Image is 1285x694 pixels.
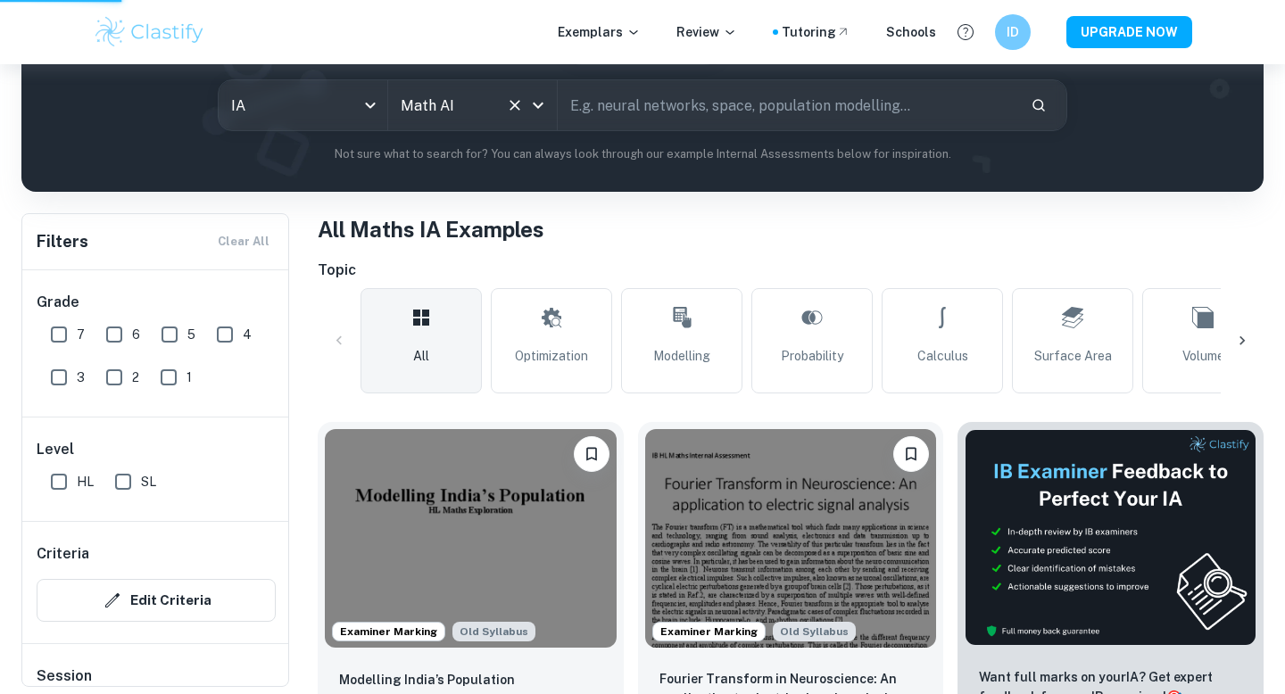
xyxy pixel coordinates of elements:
span: Examiner Marking [333,624,444,640]
span: 5 [187,325,195,344]
p: Exemplars [558,22,641,42]
span: 4 [243,325,252,344]
span: 2 [132,368,139,387]
span: Modelling [653,346,710,366]
span: SL [141,472,156,492]
span: 6 [132,325,140,344]
span: Old Syllabus [452,622,535,641]
p: Not sure what to search for? You can always look through our example Internal Assessments below f... [36,145,1249,163]
p: Modelling India’s Population [339,670,515,690]
h6: Topic [318,260,1264,281]
h6: Filters [37,229,88,254]
span: Surface Area [1034,346,1112,366]
button: Edit Criteria [37,579,276,622]
span: 1 [187,368,192,387]
img: Maths IA example thumbnail: Modelling India’s Population [325,429,617,648]
span: Old Syllabus [773,622,856,641]
button: Clear [502,93,527,118]
a: Tutoring [782,22,850,42]
h1: All Maths IA Examples [318,213,1264,245]
span: Probability [781,346,843,366]
img: Maths IA example thumbnail: Fourier Transform in Neuroscience: An ap [645,429,937,648]
button: Search [1024,90,1054,120]
span: 3 [77,368,85,387]
button: Bookmark [574,436,609,472]
span: All [413,346,429,366]
span: Calculus [917,346,968,366]
span: Optimization [515,346,588,366]
button: UPGRADE NOW [1066,16,1192,48]
span: Volume [1182,346,1224,366]
div: IA [219,80,387,130]
span: Examiner Marking [653,624,765,640]
div: Although this IA is written for the old math syllabus (last exam in November 2020), the current I... [773,622,856,641]
h6: Grade [37,292,276,313]
p: Review [676,22,737,42]
h6: ID [1003,22,1024,42]
img: Thumbnail [965,429,1256,646]
button: Bookmark [893,436,929,472]
button: ID [995,14,1031,50]
h6: Level [37,439,276,460]
button: Help and Feedback [950,17,981,47]
input: E.g. neural networks, space, population modelling... [558,80,1016,130]
h6: Criteria [37,543,89,565]
img: Clastify logo [93,14,206,50]
button: Open [526,93,551,118]
span: HL [77,472,94,492]
a: Schools [886,22,936,42]
div: Although this IA is written for the old math syllabus (last exam in November 2020), the current I... [452,622,535,641]
span: 7 [77,325,85,344]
